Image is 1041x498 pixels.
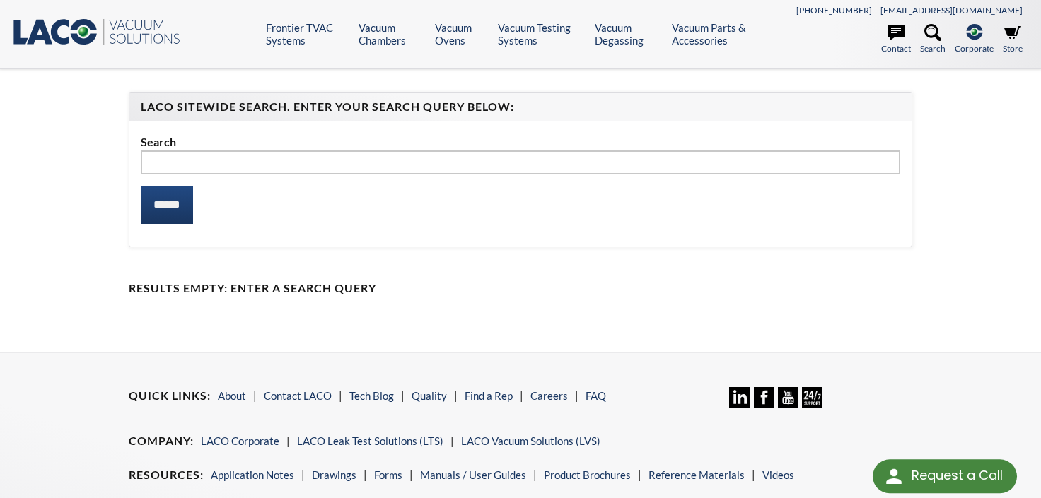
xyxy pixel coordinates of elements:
[873,459,1017,493] div: Request a Call
[420,468,526,481] a: Manuals / User Guides
[141,100,901,114] h4: LACO Sitewide Search. Enter your Search Query Below:
[264,389,332,402] a: Contact LACO
[129,389,211,403] h4: Quick Links
[412,389,447,402] a: Quality
[129,468,204,482] h4: Resources
[586,389,606,402] a: FAQ
[129,434,194,449] h4: Company
[955,42,994,55] span: Corporate
[201,434,279,447] a: LACO Corporate
[312,468,356,481] a: Drawings
[211,468,294,481] a: Application Notes
[880,5,1023,16] a: [EMAIL_ADDRESS][DOMAIN_NAME]
[530,389,568,402] a: Careers
[796,5,872,16] a: [PHONE_NUMBER]
[359,21,424,47] a: Vacuum Chambers
[498,21,584,47] a: Vacuum Testing Systems
[672,21,772,47] a: Vacuum Parts & Accessories
[218,389,246,402] a: About
[129,281,913,296] h4: Results Empty: Enter a Search Query
[649,468,745,481] a: Reference Materials
[544,468,631,481] a: Product Brochures
[912,459,1003,492] div: Request a Call
[881,24,911,55] a: Contact
[349,389,394,402] a: Tech Blog
[883,465,905,487] img: round button
[461,434,600,447] a: LACO Vacuum Solutions (LVS)
[802,398,822,410] a: 24/7 Support
[141,133,901,151] label: Search
[266,21,348,47] a: Frontier TVAC Systems
[920,24,946,55] a: Search
[1003,24,1023,55] a: Store
[435,21,487,47] a: Vacuum Ovens
[297,434,443,447] a: LACO Leak Test Solutions (LTS)
[465,389,513,402] a: Find a Rep
[762,468,794,481] a: Videos
[802,387,822,408] img: 24/7 Support Icon
[374,468,402,481] a: Forms
[595,21,661,47] a: Vacuum Degassing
